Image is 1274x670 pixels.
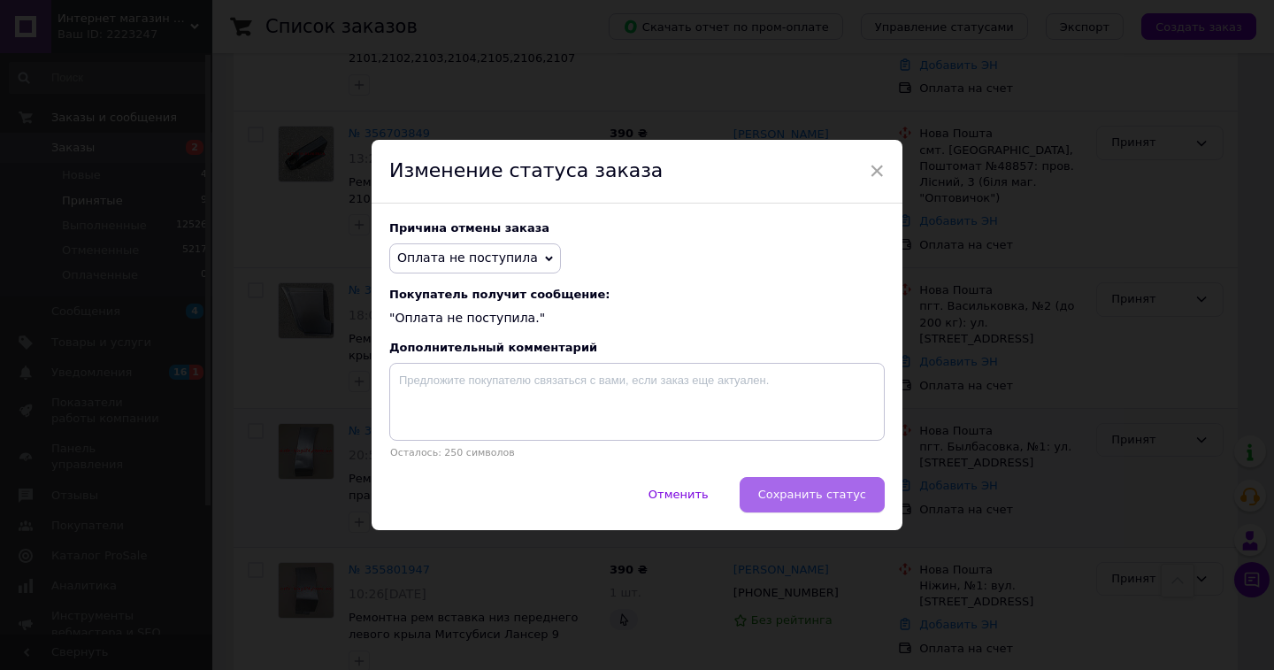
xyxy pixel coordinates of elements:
span: Сохранить статус [758,488,866,501]
button: Сохранить статус [740,477,885,512]
span: Покупатель получит сообщение: [389,288,885,301]
span: Оплата не поступила [397,250,538,265]
button: Отменить [630,477,727,512]
div: "Оплата не поступила." [389,288,885,327]
div: Изменение статуса заказа [372,140,902,204]
span: × [869,156,885,186]
span: Отменить [649,488,709,501]
div: Дополнительный комментарий [389,341,885,354]
div: Причина отмены заказа [389,221,885,235]
p: Осталось: 250 символов [389,447,885,458]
